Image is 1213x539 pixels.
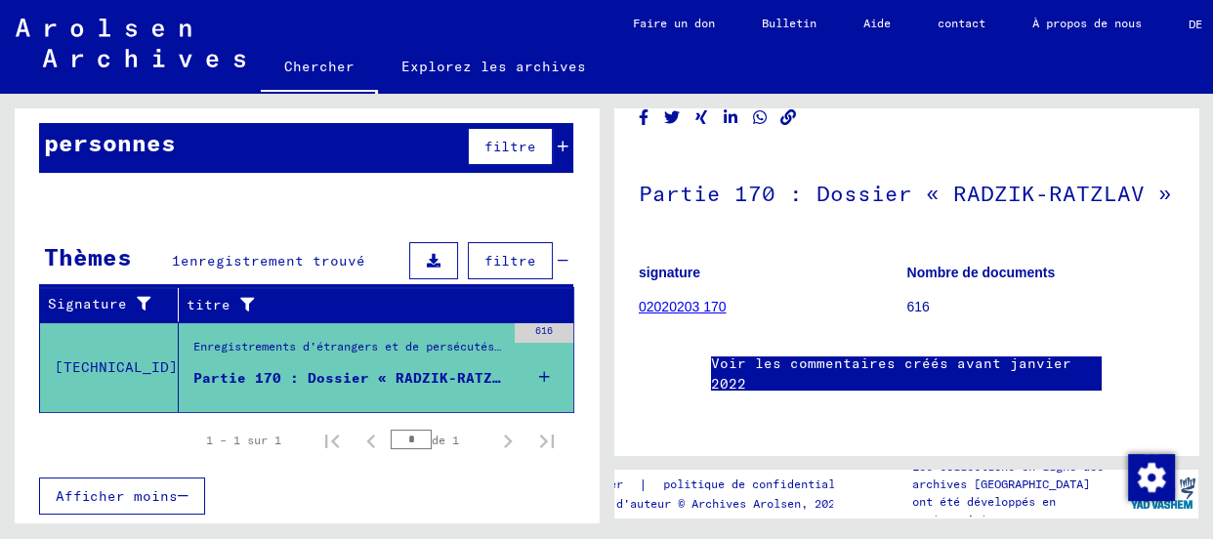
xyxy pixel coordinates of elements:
[639,265,700,280] font: signature
[1032,16,1142,30] font: À propos de nous
[484,252,536,269] font: filtre
[639,299,727,314] a: 02020203 170
[401,58,586,75] font: Explorez les archives
[639,476,648,493] font: |
[187,289,555,320] div: titre
[762,16,816,30] font: Bulletin
[778,105,799,130] button: Copier le lien
[1126,469,1199,518] img: yv_logo.png
[284,58,355,75] font: Chercher
[48,295,127,312] font: Signature
[662,105,683,130] button: Partager sur Twitter
[172,252,181,269] font: 1
[187,296,230,313] font: titre
[750,105,771,130] button: Partager sur WhatsApp
[907,299,930,314] font: 616
[468,242,553,279] button: filtre
[352,421,391,460] button: Page précédente
[633,16,715,30] font: Faire un don
[912,494,1056,526] font: ont été développés en partenariat avec
[261,43,378,94] a: Chercher
[206,433,281,447] font: 1 – 1 sur 1
[663,477,856,491] font: politique de confidentialité
[711,354,1071,393] font: Voir les commentaires créés avant janvier 2022
[721,105,741,130] button: Partager sur LinkedIn
[44,128,176,157] font: personnes
[55,358,178,376] font: [TECHNICAL_ID]
[484,138,536,155] font: filtre
[56,487,178,505] font: Afficher moins
[938,16,985,30] font: contact
[1189,17,1202,31] font: DE
[535,324,553,337] font: 616
[527,421,566,460] button: Dernière page
[648,475,879,495] a: politique de confidentialité
[193,369,536,387] font: Partie 170 : Dossier « RADZIK-RATZLAV »
[639,180,1172,207] font: Partie 170 : Dossier « RADZIK-RATZLAV »
[488,421,527,460] button: Page suivante
[313,421,352,460] button: Première page
[432,433,459,447] font: de 1
[711,353,1102,394] a: Voir les commentaires créés avant janvier 2022
[39,477,205,515] button: Afficher moins
[44,242,132,271] font: Thèmes
[1128,454,1175,501] img: Modifier le consentement
[468,128,553,165] button: filtre
[634,105,654,130] button: Partager sur Facebook
[568,496,842,511] font: Droits d'auteur © Archives Arolsen, 2021
[863,16,891,30] font: Aide
[378,43,609,90] a: Explorez les archives
[181,252,365,269] font: enregistrement trouvé
[48,289,183,320] div: Signature
[16,19,245,67] img: Arolsen_neg.svg
[907,265,1056,280] font: Nombre de documents
[691,105,712,130] button: Partager sur Xing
